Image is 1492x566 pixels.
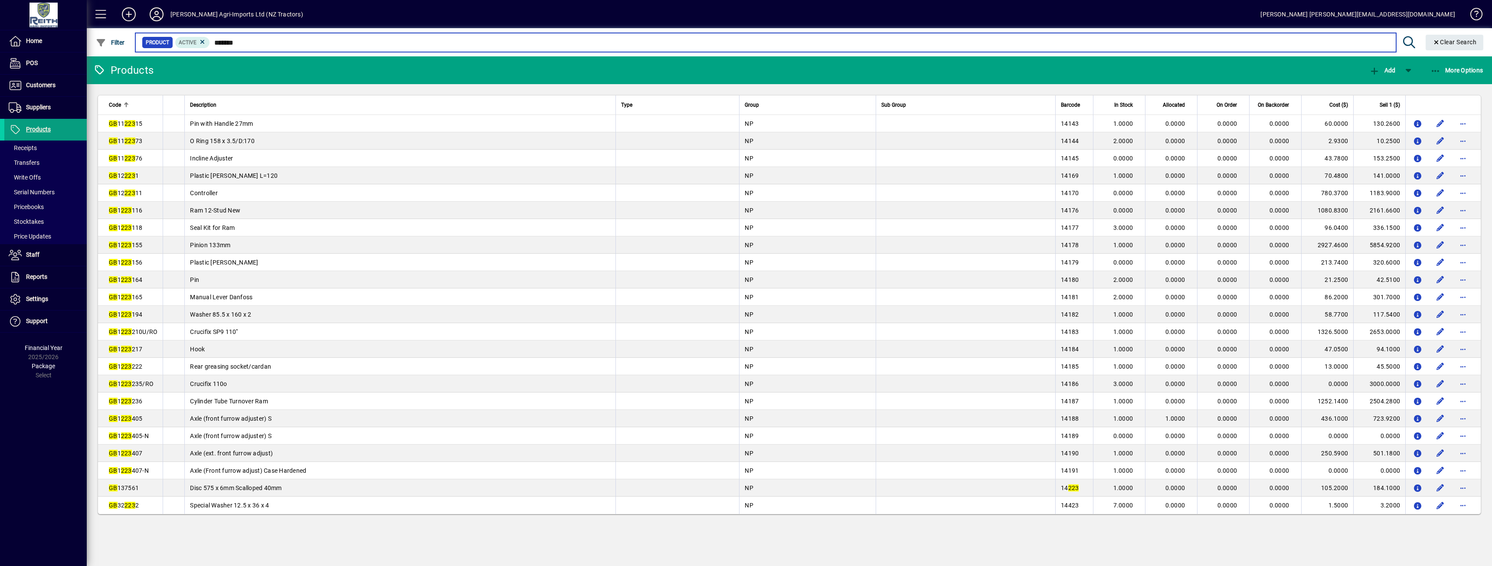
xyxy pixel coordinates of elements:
[1353,271,1405,288] td: 42.5100
[745,137,753,144] span: NP
[4,170,87,185] a: Write Offs
[109,224,118,231] em: GB
[1217,346,1237,353] span: 0.0000
[1217,224,1237,231] span: 0.0000
[1301,219,1353,236] td: 96.0400
[745,172,753,179] span: NP
[1217,363,1237,370] span: 0.0000
[109,120,142,127] span: 11 15
[745,259,753,266] span: NP
[1061,224,1079,231] span: 14177
[745,311,753,318] span: NP
[1456,498,1470,512] button: More options
[26,273,47,280] span: Reports
[4,229,87,244] a: Price Updates
[121,259,132,266] em: 223
[1165,172,1185,179] span: 0.0000
[1456,238,1470,252] button: More options
[109,172,139,179] span: 12 1
[1113,120,1133,127] span: 1.0000
[109,363,118,370] em: GB
[121,328,132,335] em: 223
[1456,342,1470,356] button: More options
[1165,155,1185,162] span: 0.0000
[4,52,87,74] a: POS
[1353,358,1405,375] td: 45.5000
[1433,308,1447,321] button: Edit
[1113,224,1133,231] span: 3.0000
[109,137,118,144] em: GB
[1353,202,1405,219] td: 2161.6600
[190,100,610,110] div: Description
[1217,100,1237,110] span: On Order
[190,259,258,266] span: Plastic [PERSON_NAME]
[4,75,87,96] a: Customers
[1165,137,1185,144] span: 0.0000
[1456,481,1470,495] button: More options
[1255,100,1297,110] div: On Backorder
[4,214,87,229] a: Stocktakes
[121,311,132,318] em: 223
[1061,190,1079,196] span: 14170
[109,276,142,283] span: 1 164
[1270,120,1289,127] span: 0.0000
[1217,172,1237,179] span: 0.0000
[881,100,906,110] span: Sub Group
[190,242,230,249] span: Pinion 133mm
[1165,242,1185,249] span: 0.0000
[1061,242,1079,249] span: 14178
[1353,115,1405,132] td: 130.2600
[124,137,135,144] em: 223
[124,172,135,179] em: 223
[190,207,240,214] span: Ram 12-Stud New
[190,328,238,335] span: Crucifix SP9 110''
[1456,394,1470,408] button: More options
[190,311,251,318] span: Washer 85.5 x 160 x 2
[1113,190,1133,196] span: 0.0000
[1113,276,1133,283] span: 2.0000
[1151,100,1193,110] div: Allocated
[1433,169,1447,183] button: Edit
[1217,294,1237,301] span: 0.0000
[1433,360,1447,373] button: Edit
[26,317,48,324] span: Support
[4,200,87,214] a: Pricebooks
[109,328,157,335] span: 1 210U/RO
[1165,207,1185,214] span: 0.0000
[1217,276,1237,283] span: 0.0000
[1433,464,1447,478] button: Edit
[1433,151,1447,165] button: Edit
[4,155,87,170] a: Transfers
[1165,276,1185,283] span: 0.0000
[109,155,118,162] em: GB
[109,294,118,301] em: GB
[1353,254,1405,271] td: 320.6000
[26,37,42,44] span: Home
[1353,219,1405,236] td: 336.1500
[190,276,199,283] span: Pin
[121,207,132,214] em: 223
[1433,342,1447,356] button: Edit
[1217,155,1237,162] span: 0.0000
[109,363,142,370] span: 1 222
[109,100,121,110] span: Code
[1061,328,1079,335] span: 14183
[745,100,870,110] div: Group
[109,137,142,144] span: 11 73
[1456,412,1470,425] button: More options
[190,155,233,162] span: Incline Adjuster
[115,7,143,22] button: Add
[1061,100,1080,110] span: Barcode
[1301,150,1353,167] td: 43.7800
[146,38,169,47] span: Product
[1456,169,1470,183] button: More options
[1353,150,1405,167] td: 153.2500
[1258,100,1289,110] span: On Backorder
[1061,346,1079,353] span: 14184
[1203,100,1245,110] div: On Order
[1353,340,1405,358] td: 94.1000
[1113,155,1133,162] span: 0.0000
[109,311,142,318] span: 1 194
[1113,363,1133,370] span: 1.0000
[1301,358,1353,375] td: 13.0000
